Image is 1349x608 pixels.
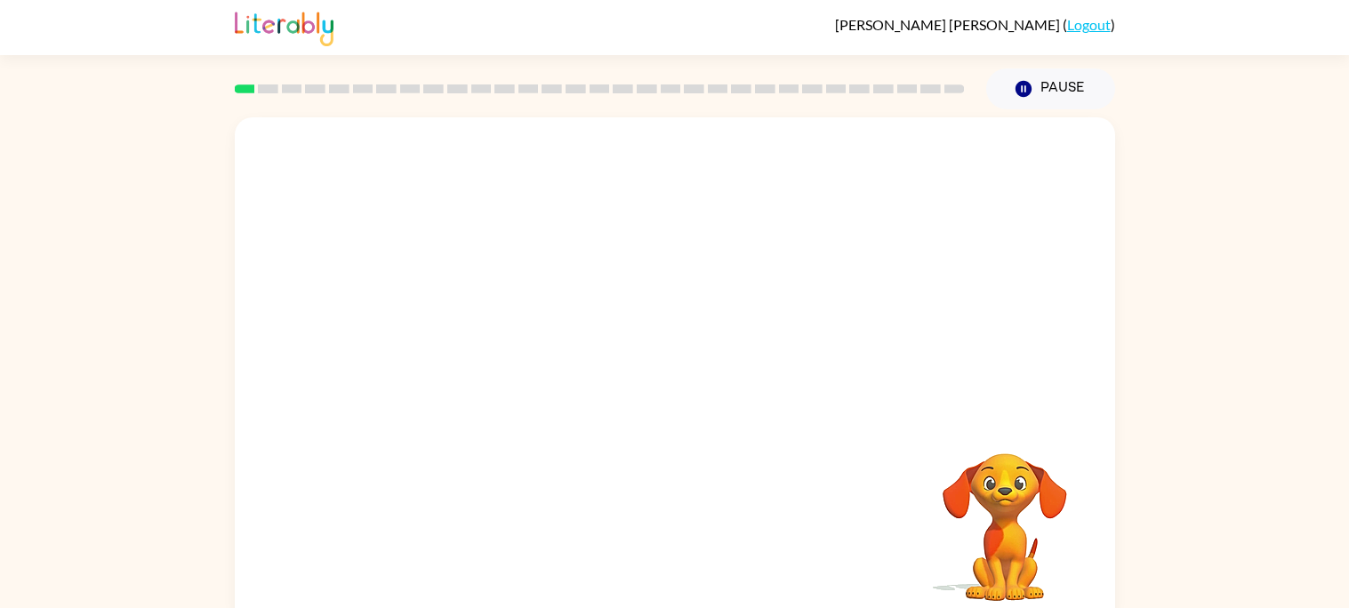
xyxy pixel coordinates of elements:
div: ( ) [835,16,1115,33]
span: [PERSON_NAME] [PERSON_NAME] [835,16,1063,33]
button: Pause [986,68,1115,109]
img: Literably [235,7,333,46]
video: Your browser must support playing .mp4 files to use Literably. Please try using another browser. [916,426,1094,604]
a: Logout [1067,16,1111,33]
